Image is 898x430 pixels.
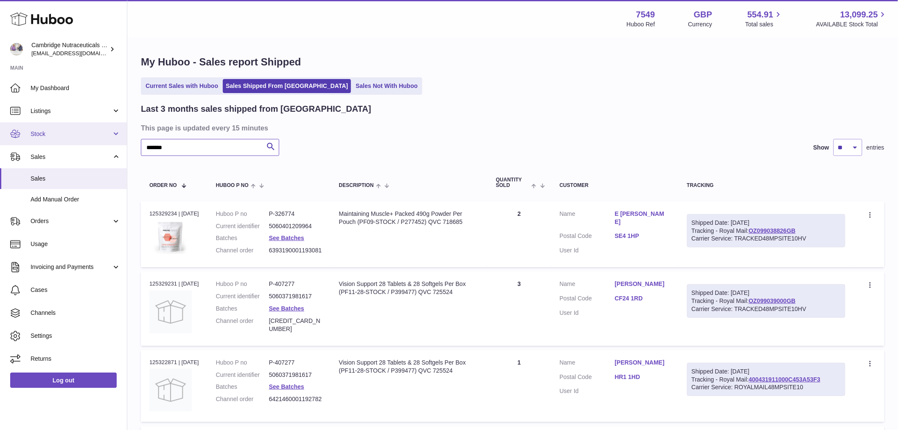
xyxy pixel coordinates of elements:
[149,183,177,188] span: Order No
[687,363,845,396] div: Tracking - Royal Mail:
[615,294,670,303] a: CF24 1RD
[339,183,374,188] span: Description
[149,220,192,254] img: 75491708438937.jpg
[840,9,878,20] span: 13,099.25
[692,235,841,243] div: Carrier Service: TRACKED48MPSITE10HV
[141,103,371,115] h2: Last 3 months sales shipped from [GEOGRAPHIC_DATA]
[745,9,783,28] a: 554.91 Total sales
[31,41,108,57] div: Cambridge Nutraceuticals Ltd
[269,395,322,403] dd: 6421460001192782
[149,359,199,366] div: 125322871 | [DATE]
[353,79,421,93] a: Sales Not With Huboo
[339,359,479,375] div: Vision Support 28 Tablets & 28 Softgels Per Box (PF11-28-STOCK / P399477) QVC 725524
[216,383,269,391] dt: Batches
[615,232,670,240] a: SE4 1HP
[747,9,773,20] span: 554.91
[615,280,670,288] a: [PERSON_NAME]
[216,222,269,230] dt: Current identifier
[269,383,304,390] a: See Batches
[31,84,121,92] span: My Dashboard
[615,373,670,381] a: HR1 1HD
[687,183,845,188] div: Tracking
[560,280,615,290] dt: Name
[31,175,121,183] span: Sales
[143,79,221,93] a: Current Sales with Huboo
[216,246,269,255] dt: Channel order
[269,305,304,312] a: See Batches
[216,395,269,403] dt: Channel order
[216,317,269,333] dt: Channel order
[31,217,112,225] span: Orders
[687,284,845,318] div: Tracking - Royal Mail:
[269,280,322,288] dd: P-407277
[216,280,269,288] dt: Huboo P no
[814,144,829,152] label: Show
[269,222,322,230] dd: 5060401209964
[31,309,121,317] span: Channels
[560,309,615,317] dt: User Id
[31,130,112,138] span: Stock
[31,332,121,340] span: Settings
[31,153,112,161] span: Sales
[269,317,322,333] dd: [CREDIT_CARD_NUMBER]
[560,359,615,369] dt: Name
[692,368,841,376] div: Shipped Date: [DATE]
[749,227,796,234] a: OZ099038826GB
[31,355,121,363] span: Returns
[694,9,712,20] strong: GBP
[749,376,820,383] a: 400431911000C453A53F3
[749,297,796,304] a: OZ099039000GB
[149,210,199,218] div: 125329234 | [DATE]
[141,55,884,69] h1: My Huboo - Sales report Shipped
[149,291,192,333] img: no-photo.jpg
[560,373,615,383] dt: Postal Code
[816,9,888,28] a: 13,099.25 AVAILABLE Stock Total
[31,50,125,57] span: [EMAIL_ADDRESS][DOMAIN_NAME]
[560,294,615,305] dt: Postal Code
[615,210,670,226] a: E [PERSON_NAME]
[560,232,615,242] dt: Postal Code
[31,240,121,248] span: Usage
[692,219,841,227] div: Shipped Date: [DATE]
[216,359,269,367] dt: Huboo P no
[488,272,551,345] td: 3
[692,289,841,297] div: Shipped Date: [DATE]
[867,144,884,152] span: entries
[216,292,269,300] dt: Current identifier
[560,246,615,255] dt: User Id
[10,373,117,388] a: Log out
[615,359,670,367] a: [PERSON_NAME]
[636,9,655,20] strong: 7549
[560,387,615,395] dt: User Id
[816,20,888,28] span: AVAILABLE Stock Total
[31,195,121,204] span: Add Manual Order
[216,371,269,379] dt: Current identifier
[496,177,530,188] span: Quantity Sold
[149,369,192,411] img: no-photo.jpg
[31,286,121,294] span: Cases
[339,210,479,226] div: Maintaining Muscle+ Packed 490g Powder Per Pouch (PF09-STOCK / P277452) QVC 718685
[216,305,269,313] dt: Batches
[216,234,269,242] dt: Batches
[223,79,351,93] a: Sales Shipped From [GEOGRAPHIC_DATA]
[627,20,655,28] div: Huboo Ref
[688,20,713,28] div: Currency
[10,43,23,56] img: qvc@camnutra.com
[269,359,322,367] dd: P-407277
[269,371,322,379] dd: 5060371981617
[339,280,479,296] div: Vision Support 28 Tablets & 28 Softgels Per Box (PF11-28-STOCK / P399477) QVC 725524
[692,305,841,313] div: Carrier Service: TRACKED48MPSITE10HV
[687,214,845,248] div: Tracking - Royal Mail:
[560,183,670,188] div: Customer
[745,20,783,28] span: Total sales
[269,292,322,300] dd: 5060371981617
[269,210,322,218] dd: P-326774
[31,263,112,271] span: Invoicing and Payments
[488,350,551,422] td: 1
[269,246,322,255] dd: 6393190001193081
[560,210,615,228] dt: Name
[149,280,199,288] div: 125329231 | [DATE]
[141,123,882,133] h3: This page is updated every 15 minutes
[488,201,551,268] td: 2
[31,107,112,115] span: Listings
